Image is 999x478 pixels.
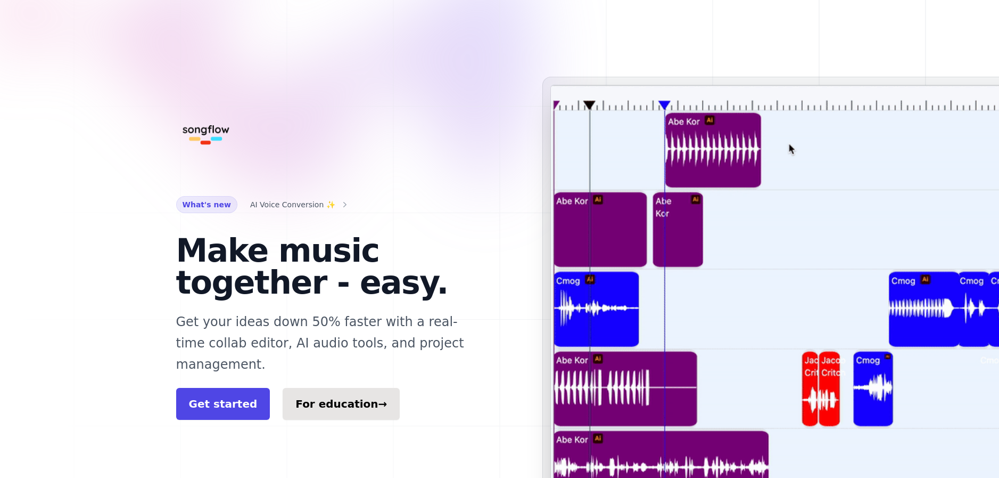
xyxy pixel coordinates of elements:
a: For education [283,388,400,420]
span: AI Voice Conversion ✨ [250,198,335,211]
span: What's new [176,196,237,213]
a: What's new AI Voice Conversion ✨ [176,196,350,213]
img: Songflow [176,102,236,162]
p: Get your ideas down 50% faster with a real-time collab editor, AI audio tools, and project manage... [176,311,483,375]
span: → [378,398,387,410]
a: Get started [176,388,270,420]
h1: Make music together - easy. [176,234,483,298]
